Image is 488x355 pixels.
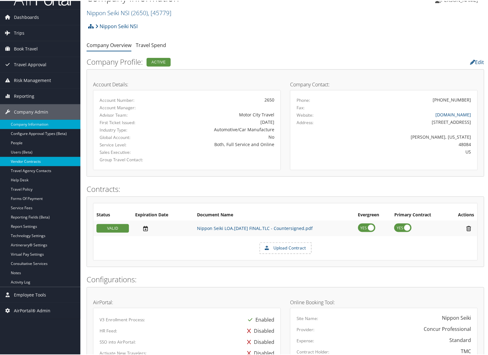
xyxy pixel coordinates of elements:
[135,224,191,231] div: Add/Edit Date
[290,81,478,86] h4: Company Contact:
[87,56,349,66] h2: Company Profile:
[245,314,274,325] div: Enabled
[161,118,274,124] div: [DATE]
[297,326,315,332] label: Provider:
[470,58,484,65] a: Edit
[132,209,194,220] th: Expiration Date
[244,336,274,347] div: Disabled
[343,140,471,147] div: 48084
[297,119,314,125] label: Address:
[197,224,313,230] a: Nippon Seiki LOA.[DATE] FINAL.TLC - Countersigned.pdf
[100,141,152,147] label: Service Level:
[14,302,50,318] span: AirPortal® Admin
[297,96,310,102] label: Phone:
[100,156,152,162] label: Group Travel Contact:
[100,111,152,117] label: Advisor Team:
[147,57,171,66] div: Active
[355,209,392,220] th: Evergreen
[14,72,51,87] span: Risk Management
[87,41,131,48] a: Company Overview
[87,273,484,284] h2: Configurations:
[100,133,152,140] label: Global Account:
[93,299,281,304] h4: AirPortal:
[161,140,274,147] div: Both, Full Service and Online
[343,118,471,124] div: [STREET_ADDRESS]
[131,8,148,16] span: ( 2650 )
[297,348,330,354] label: Contract Holder:
[161,96,274,102] div: 2650
[100,338,136,344] label: SSO into AirPortal:
[464,224,474,231] i: Remove Contract
[100,327,117,333] label: HR Feed:
[87,8,171,16] a: Nippon Seiki NSI
[424,325,471,332] div: Concur Professional
[343,148,471,154] div: US
[14,9,39,24] span: Dashboards
[391,209,448,220] th: Primary Contract
[161,125,274,132] div: Automotive/Car Manufacture
[100,119,152,125] label: First Ticket Issued:
[297,111,314,117] label: Website:
[100,126,152,132] label: Industry Type:
[161,110,274,117] div: Motor City Travel
[93,209,132,220] th: Status
[14,40,38,56] span: Book Travel
[100,148,152,154] label: Sales Executive:
[450,336,471,343] div: Standard
[100,96,152,102] label: Account Number:
[297,104,305,110] label: Fax:
[148,8,171,16] span: , [ 45779 ]
[14,286,46,302] span: Employee Tools
[95,19,138,32] a: Nippon Seiki NSI
[297,337,314,343] label: Expense:
[244,325,274,336] div: Disabled
[290,299,478,304] h4: Online Booking Tool:
[14,24,24,40] span: Trips
[161,133,274,139] div: No
[436,111,471,117] a: [DOMAIN_NAME]
[343,133,471,139] div: [PERSON_NAME], [US_STATE]
[87,183,484,193] h2: Contracts:
[100,104,152,110] label: Account Manager:
[100,316,145,322] label: V3 Enrollment Process:
[14,88,34,103] span: Reporting
[14,56,46,71] span: Travel Approval
[448,209,477,220] th: Actions
[461,347,471,354] div: TMC
[93,81,281,86] h4: Account Details:
[14,103,48,119] span: Company Admin
[442,314,471,321] div: Nippon Seiki
[297,315,318,321] label: Site Name:
[194,209,355,220] th: Document Name
[96,223,129,232] div: VALID
[433,96,471,102] div: [PHONE_NUMBER]
[260,242,311,253] label: Upload Contract
[136,41,166,48] a: Travel Spend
